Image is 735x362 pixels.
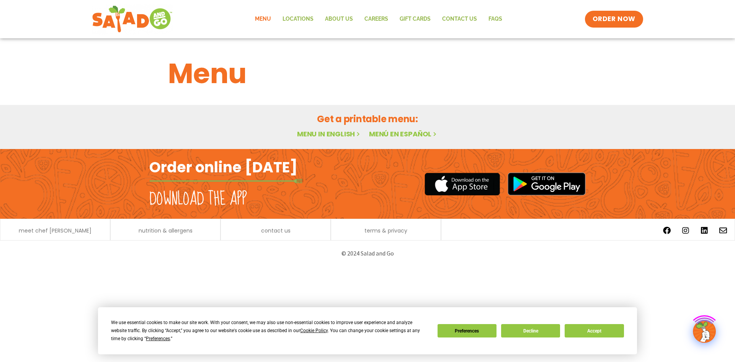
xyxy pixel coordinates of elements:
[168,112,567,126] h2: Get a printable menu:
[369,129,438,139] a: Menú en español
[438,324,497,337] button: Preferences
[111,319,428,343] div: We use essential cookies to make our site work. With your consent, we may also use non-essential ...
[585,11,643,28] a: ORDER NOW
[153,248,582,259] p: © 2024 Salad and Go
[319,10,359,28] a: About Us
[593,15,635,24] span: ORDER NOW
[92,4,173,34] img: new-SAG-logo-768×292
[149,179,302,183] img: fork
[277,10,319,28] a: Locations
[139,228,193,233] a: nutrition & allergens
[436,10,483,28] a: Contact Us
[261,228,291,233] a: contact us
[565,324,624,337] button: Accept
[168,53,567,94] h1: Menu
[501,324,560,337] button: Decline
[149,188,247,210] h2: Download the app
[149,158,297,177] h2: Order online [DATE]
[483,10,508,28] a: FAQs
[146,336,170,341] span: Preferences
[249,10,277,28] a: Menu
[394,10,436,28] a: GIFT CARDS
[508,172,586,195] img: google_play
[19,228,91,233] a: meet chef [PERSON_NAME]
[425,172,500,197] img: appstore
[297,129,361,139] a: Menu in English
[249,10,508,28] nav: Menu
[364,228,407,233] a: terms & privacy
[300,328,328,333] span: Cookie Policy
[98,307,637,354] div: Cookie Consent Prompt
[359,10,394,28] a: Careers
